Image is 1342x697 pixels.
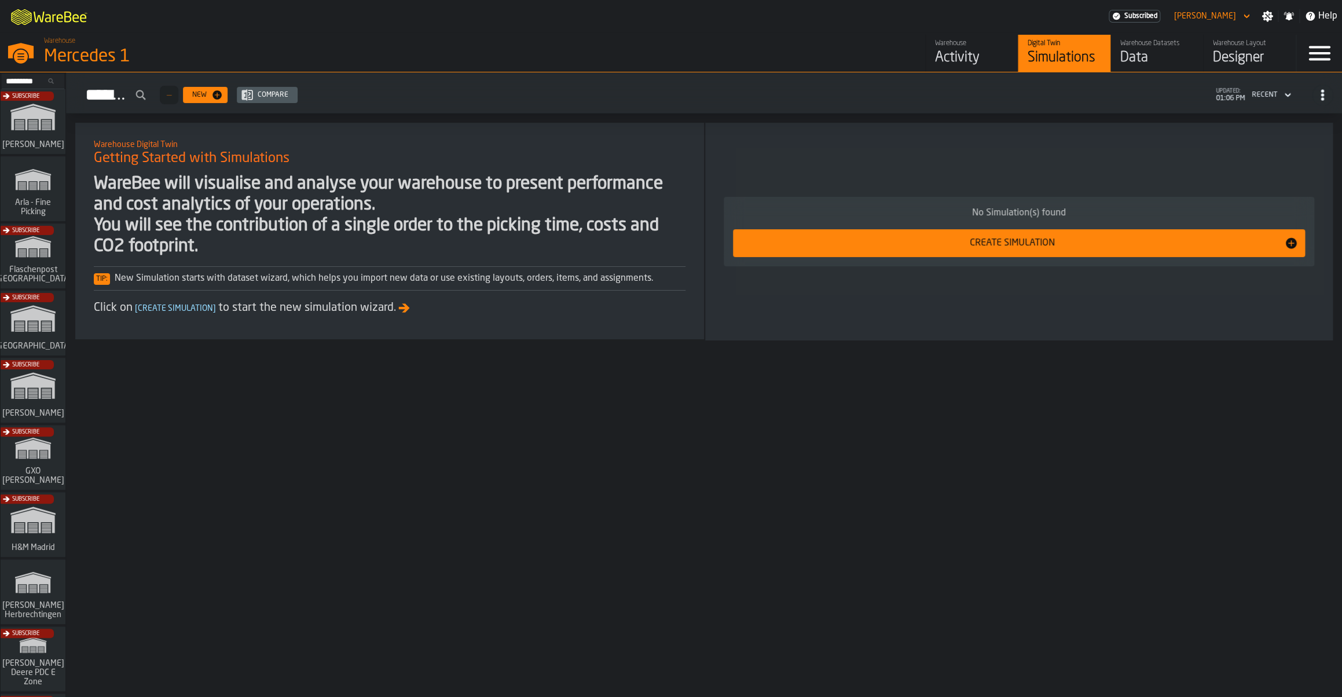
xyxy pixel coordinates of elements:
[12,362,39,368] span: Subscribe
[253,91,293,99] div: Compare
[1203,35,1296,72] a: link-to-/wh/i/a24a3e22-db74-4543-ba93-f633e23cdb4e/designer
[1216,88,1245,94] span: updated:
[935,39,1009,47] div: Warehouse
[1018,35,1110,72] a: link-to-/wh/i/a24a3e22-db74-4543-ba93-f633e23cdb4e/simulations
[935,49,1009,67] div: Activity
[183,87,228,103] button: button-New
[1110,35,1203,72] a: link-to-/wh/i/a24a3e22-db74-4543-ba93-f633e23cdb4e/data
[1169,9,1252,23] div: DropdownMenuValue-Sebastian Petruch Petruch
[12,630,39,637] span: Subscribe
[94,174,685,257] div: WareBee will visualise and analyse your warehouse to present performance and cost analytics of yo...
[237,87,298,103] button: button-Compare
[12,496,39,502] span: Subscribe
[1318,9,1337,23] span: Help
[1,425,65,492] a: link-to-/wh/i/baca6aa3-d1fc-43c0-a604-2a1c9d5db74d/simulations
[94,149,289,168] span: Getting Started with Simulations
[94,272,685,285] div: New Simulation starts with dataset wizard, which helps you import new data or use existing layout...
[1278,10,1299,22] label: button-toggle-Notifications
[133,305,218,313] span: Create Simulation
[44,46,357,67] div: Mercedes 1
[85,132,695,174] div: title-Getting Started with Simulations
[44,37,75,45] span: Warehouse
[1120,49,1194,67] div: Data
[155,86,183,104] div: ButtonLoadMore-Load More-Prev-First-Last
[1,626,65,694] a: link-to-/wh/i/9d85c013-26f4-4c06-9c7d-6d35b33af13a/simulations
[1174,12,1236,21] div: DropdownMenuValue-Sebastian Petruch Petruch
[12,295,39,301] span: Subscribe
[75,123,704,339] div: ItemListCard-
[94,300,685,316] div: Click on to start the new simulation wizard.
[1028,39,1101,47] div: Digital Twin
[66,72,1342,113] h2: button-Simulations
[94,273,110,285] span: Tip:
[188,91,211,99] div: New
[1296,35,1342,72] label: button-toggle-Menu
[1,223,65,291] a: link-to-/wh/i/a0d9589e-ccad-4b62-b3a5-e9442830ef7e/simulations
[705,123,1333,340] div: ItemListCard-
[12,429,39,435] span: Subscribe
[167,91,171,99] span: —
[12,93,39,100] span: Subscribe
[94,138,685,149] h2: Sub Title
[733,206,1305,220] div: No Simulation(s) found
[1300,9,1342,23] label: button-toggle-Help
[1028,49,1101,67] div: Simulations
[1213,49,1286,67] div: Designer
[925,35,1018,72] a: link-to-/wh/i/a24a3e22-db74-4543-ba93-f633e23cdb4e/feed/
[1252,91,1277,99] div: DropdownMenuValue-4
[1109,10,1160,23] a: link-to-/wh/i/a24a3e22-db74-4543-ba93-f633e23cdb4e/settings/billing
[135,305,138,313] span: [
[1,358,65,425] a: link-to-/wh/i/1653e8cc-126b-480f-9c47-e01e76aa4a88/simulations
[740,236,1284,250] div: Create Simulation
[1257,10,1278,22] label: button-toggle-Settings
[1109,10,1160,23] div: Menu Subscription
[1120,39,1194,47] div: Warehouse Datasets
[1213,39,1286,47] div: Warehouse Layout
[1,89,65,156] a: link-to-/wh/i/72fe6713-8242-4c3c-8adf-5d67388ea6d5/simulations
[5,198,61,217] span: Arla - Fine Picking
[213,305,216,313] span: ]
[1247,88,1293,102] div: DropdownMenuValue-4
[1,156,65,223] a: link-to-/wh/i/48cbecf7-1ea2-4bc9-a439-03d5b66e1a58/simulations
[1216,94,1245,102] span: 01:06 PM
[1,291,65,358] a: link-to-/wh/i/b5402f52-ce28-4f27-b3d4-5c6d76174849/simulations
[1,559,65,626] a: link-to-/wh/i/f0a6b354-7883-413a-84ff-a65eb9c31f03/simulations
[733,229,1305,257] button: button-Create Simulation
[1124,12,1157,20] span: Subscribed
[1,492,65,559] a: link-to-/wh/i/0438fb8c-4a97-4a5b-bcc6-2889b6922db0/simulations
[12,228,39,234] span: Subscribe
